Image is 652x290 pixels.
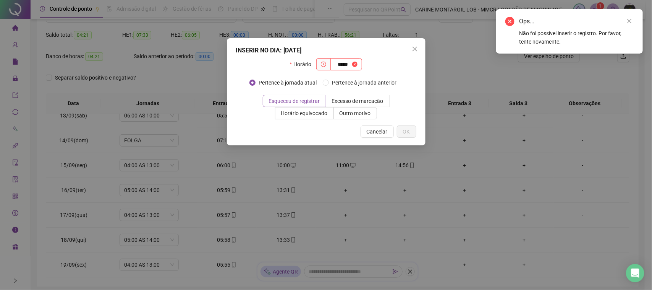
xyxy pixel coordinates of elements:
span: close-circle [505,17,514,26]
button: Close [409,43,421,55]
div: INSERIR NO DIA : [DATE] [236,46,416,55]
button: Cancelar [361,125,394,138]
span: close [412,46,418,52]
span: Cancelar [367,127,388,136]
span: close [627,18,632,24]
span: Outro motivo [340,110,371,116]
span: Pertence à jornada atual [256,78,320,87]
span: Horário equivocado [281,110,328,116]
span: Esqueceu de registrar [269,98,320,104]
span: Pertence à jornada anterior [329,78,400,87]
div: Ops... [519,17,634,26]
a: Close [625,17,634,25]
span: Excesso de marcação [332,98,383,104]
button: OK [397,125,416,138]
div: Open Intercom Messenger [626,264,644,282]
span: clock-circle [321,62,326,67]
div: Não foi possível inserir o registro. Por favor, tente novamente. [519,29,634,46]
label: Horário [290,58,316,70]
